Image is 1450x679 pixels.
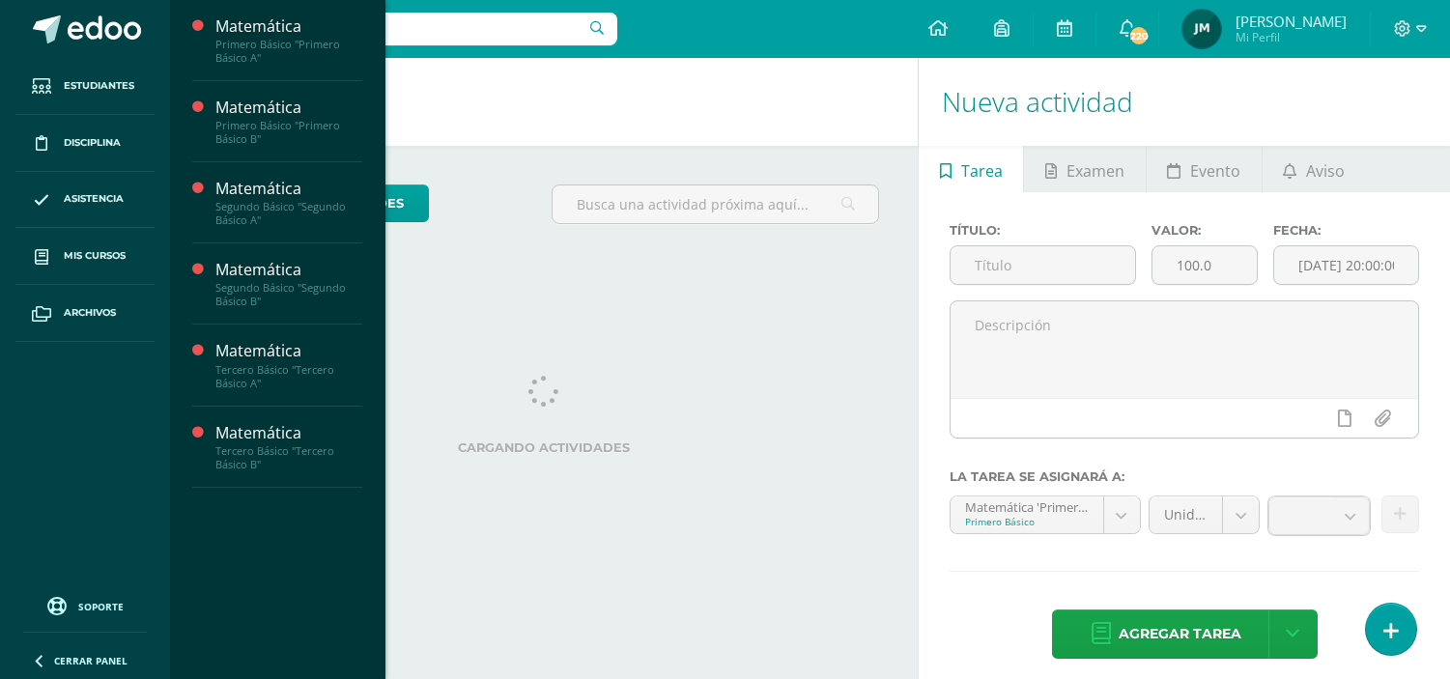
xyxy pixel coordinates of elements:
span: Mi Perfil [1236,29,1347,45]
div: Matemática [215,178,362,200]
span: 220 [1127,25,1149,46]
a: MatemáticaTercero Básico "Tercero Básico A" [215,340,362,389]
span: Unidad 3 [1164,496,1208,533]
div: Matemática [215,259,362,281]
a: Matemática 'Primero Básico A'Primero Básico [951,496,1140,533]
a: MatemáticaPrimero Básico "Primero Básico B" [215,97,362,146]
a: Tarea [919,146,1023,192]
span: Estudiantes [64,78,134,94]
label: Valor: [1151,223,1257,238]
label: Título: [950,223,1136,238]
label: Fecha: [1273,223,1419,238]
span: Disciplina [64,135,121,151]
h1: Actividades [193,58,895,146]
a: MatemáticaPrimero Básico "Primero Básico A" [215,15,362,65]
a: MatemáticaTercero Básico "Tercero Básico B" [215,422,362,471]
a: Archivos [15,285,155,342]
img: 12b7c84a092dbc0c2c2dfa63a40b0068.png [1182,10,1221,48]
a: Aviso [1263,146,1366,192]
label: Cargando actividades [209,440,879,455]
div: Primero Básico [965,515,1089,528]
input: Busca un usuario... [183,13,617,45]
div: Matemática [215,97,362,119]
a: MatemáticaSegundo Básico "Segundo Básico B" [215,259,362,308]
span: Asistencia [64,191,124,207]
a: Mis cursos [15,228,155,285]
span: Cerrar panel [54,654,128,667]
a: Asistencia [15,172,155,229]
input: Busca una actividad próxima aquí... [553,185,878,223]
span: Evento [1190,148,1240,194]
label: La tarea se asignará a: [950,469,1419,484]
input: Fecha de entrega [1274,246,1418,284]
div: Tercero Básico "Tercero Básico B" [215,444,362,471]
div: Matemática [215,15,362,38]
div: Tercero Básico "Tercero Básico A" [215,363,362,390]
input: Puntos máximos [1152,246,1256,284]
span: Tarea [961,148,1003,194]
span: Mis cursos [64,248,126,264]
div: Matemática 'Primero Básico A' [965,496,1089,515]
input: Título [951,246,1135,284]
a: Soporte [23,592,147,618]
span: Examen [1066,148,1124,194]
a: Examen [1024,146,1145,192]
span: Soporte [78,600,124,613]
div: Segundo Básico "Segundo Básico B" [215,281,362,308]
span: Archivos [64,305,116,321]
span: Aviso [1306,148,1345,194]
div: Segundo Básico "Segundo Básico A" [215,200,362,227]
a: Evento [1147,146,1262,192]
div: Primero Básico "Primero Básico A" [215,38,362,65]
div: Matemática [215,422,362,444]
a: Estudiantes [15,58,155,115]
h1: Nueva actividad [942,58,1427,146]
span: Agregar tarea [1119,610,1241,658]
a: Disciplina [15,115,155,172]
a: MatemáticaSegundo Básico "Segundo Básico A" [215,178,362,227]
a: Unidad 3 [1150,496,1259,533]
div: Primero Básico "Primero Básico B" [215,119,362,146]
div: Matemática [215,340,362,362]
span: [PERSON_NAME] [1236,12,1347,31]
